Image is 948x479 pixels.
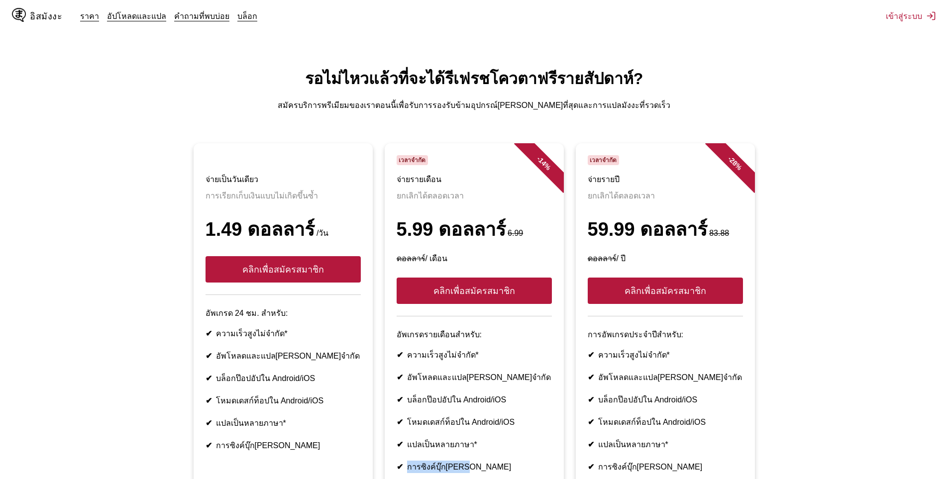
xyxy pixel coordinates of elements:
[598,463,703,471] font: การซิงค์บุ๊ก[PERSON_NAME]
[397,278,552,304] button: คลิกเพื่อสมัครสมาชิก
[407,351,479,359] font: ความเร็วสูงไม่จำกัด*
[588,463,594,471] font: ✔
[407,463,512,471] font: การซิงค์บุ๊ก[PERSON_NAME]
[216,374,316,383] font: บล็อกป๊อปอัปใน Android/iOS
[206,419,212,427] font: ✔
[728,156,739,167] font: 28
[242,265,324,275] font: คลิกเพื่อสมัครสมาชิก
[598,418,706,426] font: โหมดเดสก์ท็อปใน Android/iOS
[625,286,706,296] font: คลิกเพื่อสมัครสมาชิก
[206,256,361,283] button: คลิกเพื่อสมัครสมาชิก
[206,374,212,383] font: ✔
[397,463,403,471] font: ✔
[278,101,671,109] font: สมัครบริการพรีเมียมของเราตอนนี้เพื่อรับการรองรับข้ามอุปกรณ์[PERSON_NAME]ที่สุดและการแปลมังงะที่รว...
[12,8,26,22] img: โลโก้ IsManga
[216,329,288,338] font: ความเร็วสูงไม่จำกัด*
[926,11,936,21] img: ออกจากระบบ
[216,396,324,405] font: โหมดเดสก์ท็อปใน Android/iOS
[397,440,403,449] font: ✔
[542,162,552,172] font: %
[588,418,594,426] font: ✔
[206,175,258,184] font: จ่ายเป็นวันเดียว
[590,157,617,164] font: เวลาจำกัด
[598,373,742,382] font: อัพโหลดและแปล[PERSON_NAME]จำกัด
[588,219,708,240] font: 59.99 ดอลลาร์
[206,219,315,240] font: 1.49 ดอลลาร์
[588,192,655,200] font: ยกเลิกได้ตลอดเวลา
[407,395,507,404] font: บล็อกป๊อปอัปใน Android/iOS
[216,352,360,360] font: อัพโหลดและแปล[PERSON_NAME]จำกัด
[588,278,743,304] button: คลิกเพื่อสมัครสมาชิก
[886,11,922,21] font: เข้าสู่ระบบ
[397,330,482,339] font: อัพเกรดรายเดือนสำหรับ:
[588,175,620,184] font: จ่ายรายปี
[407,418,515,426] font: โหมดเดสก์ท็อปใน Android/iOS
[397,351,403,359] font: ✔
[588,440,594,449] font: ✔
[588,330,683,339] font: การอัพเกรดประจำปีสำหรับ:
[206,441,212,450] font: ✔
[206,309,288,317] font: อัพเกรด 24 ชม. สำหรับ:
[206,396,212,405] font: ✔
[397,395,403,404] font: ✔
[425,254,448,263] font: / เดือน
[734,162,743,172] font: %
[397,373,403,382] font: ✔
[588,351,594,359] font: ✔
[397,175,441,184] font: จ่ายรายเดือน
[598,351,670,359] font: ความเร็วสูงไม่จำกัด*
[588,395,594,404] font: ✔
[886,10,936,22] button: เข้าสู่ระบบ
[399,157,425,164] font: เวลาจำกัด
[397,219,506,240] font: 5.99 ดอลลาร์
[598,440,668,449] font: แปลเป็นหลายภาษา*
[216,441,320,450] font: การซิงค์บุ๊ก[PERSON_NAME]
[726,155,734,162] font: -
[216,419,286,427] font: แปลเป็นหลายภาษา*
[407,373,551,382] font: อัพโหลดและแปล[PERSON_NAME]จำกัด
[316,229,328,237] font: /วัน
[397,192,464,200] font: ยกเลิกได้ตลอดเวลา
[598,395,698,404] font: บล็อกป๊อปอัปใน Android/iOS
[617,254,626,263] font: / ปี
[237,11,257,21] a: บล็อก
[206,352,212,360] font: ✔
[588,373,594,382] font: ✔
[535,155,542,162] font: -
[537,156,548,167] font: 14
[206,192,318,200] font: การเรียกเก็บเงินแบบไม่เกิดขึ้นซ้ำ
[206,329,212,338] font: ✔
[397,418,403,426] font: ✔
[12,8,80,24] a: โลโก้ IsMangaอิสมังงะ
[107,11,166,21] a: อัปโหลดและแปล
[80,11,99,21] a: ราคา
[174,11,229,21] a: คำถามที่พบบ่อย
[433,286,515,296] font: คลิกเพื่อสมัครสมาชิก
[305,70,643,88] font: รอไม่ไหวแล้วที่จะได้รีเฟรชโควตาฟรีรายสัปดาห์?
[30,11,62,21] font: อิสมังงะ
[407,440,477,449] font: แปลเป็นหลายภาษา*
